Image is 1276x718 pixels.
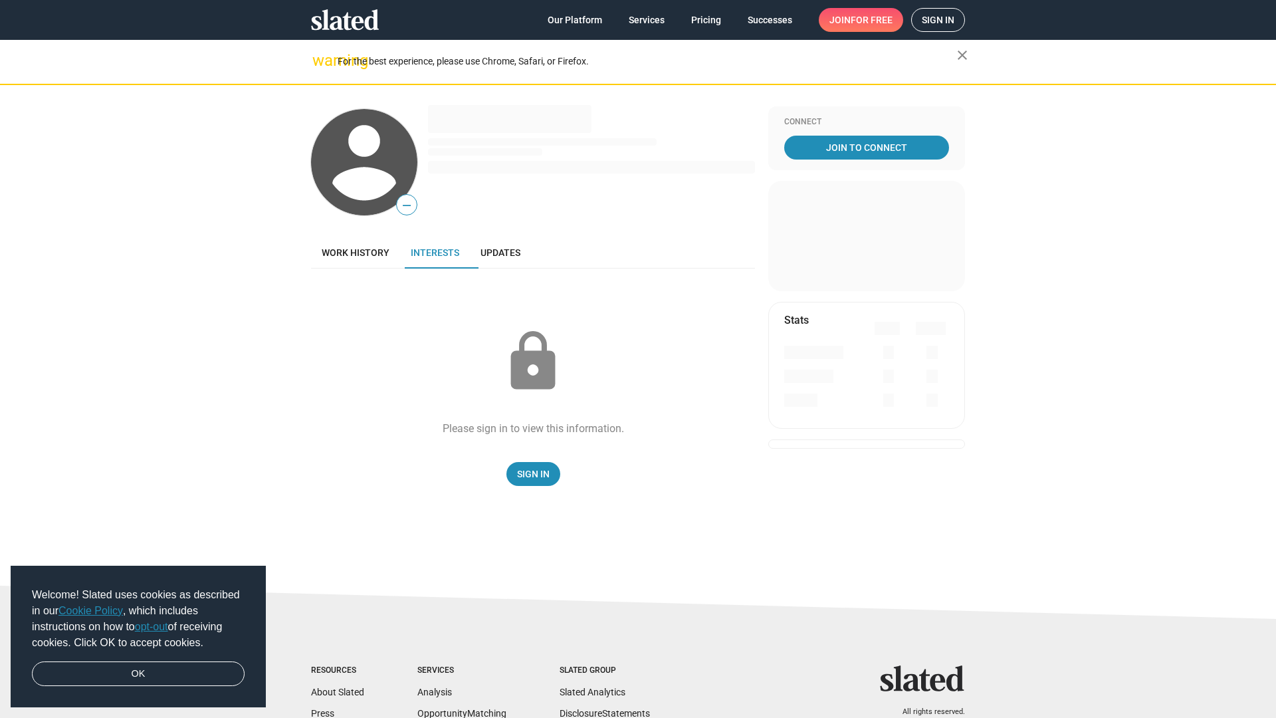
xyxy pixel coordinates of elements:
a: Pricing [681,8,732,32]
span: Services [629,8,665,32]
div: cookieconsent [11,566,266,708]
a: Our Platform [537,8,613,32]
div: For the best experience, please use Chrome, Safari, or Firefox. [338,53,957,70]
span: Sign In [517,462,550,486]
span: Our Platform [548,8,602,32]
mat-icon: close [954,47,970,63]
span: Pricing [691,8,721,32]
span: Updates [480,247,520,258]
span: Interests [411,247,459,258]
a: Sign In [506,462,560,486]
a: Joinfor free [819,8,903,32]
mat-card-title: Stats [784,313,809,327]
div: Please sign in to view this information. [443,421,624,435]
span: Join To Connect [787,136,946,160]
div: Connect [784,117,949,128]
span: Welcome! Slated uses cookies as described in our , which includes instructions on how to of recei... [32,587,245,651]
a: Updates [470,237,531,269]
a: Analysis [417,687,452,697]
a: dismiss cookie message [32,661,245,687]
a: opt-out [135,621,168,632]
mat-icon: warning [312,53,328,68]
a: Interests [400,237,470,269]
span: Work history [322,247,389,258]
span: Sign in [922,9,954,31]
span: — [397,197,417,214]
div: Resources [311,665,364,676]
a: Join To Connect [784,136,949,160]
div: Services [417,665,506,676]
a: Slated Analytics [560,687,625,697]
span: Join [829,8,893,32]
a: About Slated [311,687,364,697]
a: Sign in [911,8,965,32]
a: Work history [311,237,400,269]
span: Successes [748,8,792,32]
mat-icon: lock [500,328,566,395]
div: Slated Group [560,665,650,676]
a: Cookie Policy [58,605,123,616]
span: for free [851,8,893,32]
a: Services [618,8,675,32]
a: Successes [737,8,803,32]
